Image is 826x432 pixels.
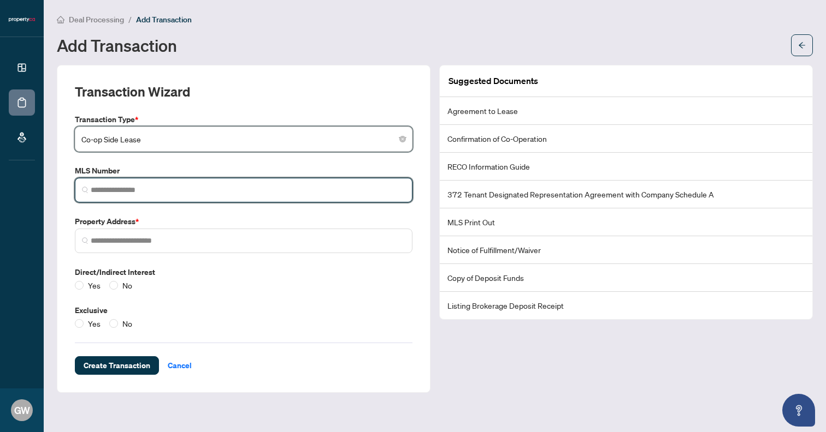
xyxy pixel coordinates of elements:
h1: Add Transaction [57,37,177,54]
span: Add Transaction [136,15,192,25]
label: Property Address [75,215,412,227]
span: No [118,279,137,291]
li: Listing Brokerage Deposit Receipt [440,292,812,319]
li: Copy of Deposit Funds [440,264,812,292]
span: Co-op Side Lease [81,129,406,149]
article: Suggested Documents [449,74,538,88]
label: Transaction Type [75,113,412,125]
span: Deal Processing [69,15,124,25]
label: MLS Number [75,165,412,177]
button: Open asap [782,394,815,427]
img: search_icon [82,237,88,244]
span: Yes [84,317,105,329]
label: Exclusive [75,304,412,316]
li: Confirmation of Co-Operation [440,125,812,153]
img: search_icon [82,187,88,193]
span: Yes [84,279,105,291]
li: Notice of Fulfillment/Waiver [440,236,812,264]
li: MLS Print Out [440,208,812,236]
li: / [128,13,132,26]
img: logo [9,16,35,23]
span: arrow-left [798,41,806,49]
li: RECO Information Guide [440,153,812,181]
li: 372 Tenant Designated Representation Agreement with Company Schedule A [440,181,812,208]
span: close-circle [399,136,406,142]
li: Agreement to Lease [440,97,812,125]
span: Cancel [168,357,192,374]
span: home [57,16,64,23]
button: Cancel [159,356,200,375]
span: Create Transaction [84,357,150,374]
button: Create Transaction [75,356,159,375]
label: Direct/Indirect Interest [75,266,412,278]
span: No [118,317,137,329]
h2: Transaction Wizard [75,83,190,100]
span: GW [14,403,30,418]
